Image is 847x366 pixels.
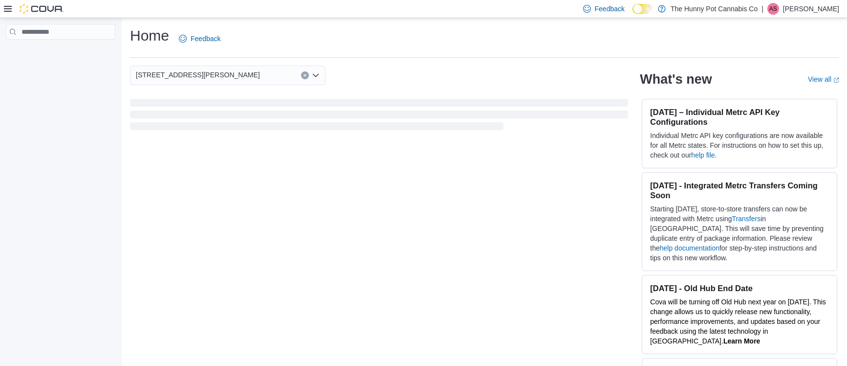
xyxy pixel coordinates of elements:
span: AS [769,3,777,15]
p: Individual Metrc API key configurations are now available for all Metrc states. For instructions ... [650,131,829,160]
h3: [DATE] – Individual Metrc API Key Configurations [650,107,829,127]
span: Feedback [191,34,220,44]
h1: Home [130,26,169,46]
input: Dark Mode [632,4,653,14]
a: help documentation [660,244,719,252]
a: View allExternal link [808,75,839,83]
span: Cova will be turning off Old Hub next year on [DATE]. This change allows us to quickly release ne... [650,298,826,345]
a: Transfers [732,215,761,223]
a: Learn More [723,337,760,345]
p: [PERSON_NAME] [783,3,839,15]
svg: External link [833,77,839,83]
nav: Complex example [6,42,115,65]
button: Clear input [301,71,309,79]
a: help file [691,151,715,159]
span: [STREET_ADDRESS][PERSON_NAME] [136,69,260,81]
p: Starting [DATE], store-to-store transfers can now be integrated with Metrc using in [GEOGRAPHIC_D... [650,204,829,263]
h3: [DATE] - Integrated Metrc Transfers Coming Soon [650,181,829,200]
span: Loading [130,101,628,132]
span: Feedback [595,4,625,14]
button: Open list of options [312,71,320,79]
h2: What's new [640,71,712,87]
span: Dark Mode [632,14,633,15]
p: | [761,3,763,15]
img: Cova [20,4,64,14]
p: The Hunny Pot Cannabis Co [671,3,758,15]
h3: [DATE] - Old Hub End Date [650,283,829,293]
div: Andre Savard [767,3,779,15]
a: Feedback [175,29,224,48]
